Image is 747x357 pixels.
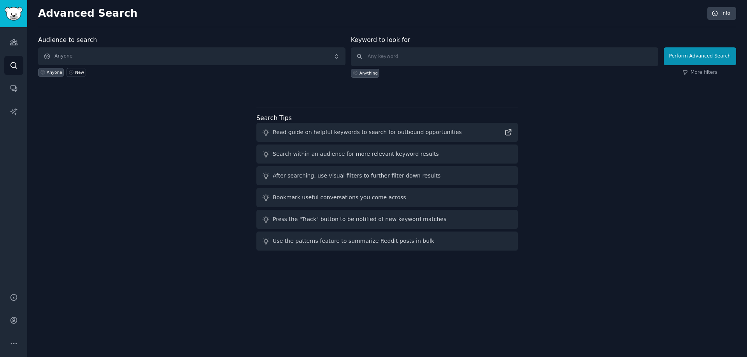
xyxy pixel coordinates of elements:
button: Perform Advanced Search [664,47,736,65]
label: Search Tips [256,114,292,122]
div: Bookmark useful conversations you come across [273,193,406,202]
div: Anyone [47,70,62,75]
a: New [67,68,86,77]
button: Anyone [38,47,345,65]
input: Any keyword [351,47,658,66]
a: Info [707,7,736,20]
h2: Advanced Search [38,7,703,20]
div: Read guide on helpful keywords to search for outbound opportunities [273,128,462,136]
div: Press the "Track" button to be notified of new keyword matches [273,215,446,223]
a: More filters [682,69,717,76]
div: Search within an audience for more relevant keyword results [273,150,439,158]
label: Keyword to look for [351,36,410,44]
div: Use the patterns feature to summarize Reddit posts in bulk [273,237,434,245]
div: Anything [359,70,378,76]
div: After searching, use visual filters to further filter down results [273,172,440,180]
label: Audience to search [38,36,97,44]
img: GummySearch logo [5,7,23,21]
div: New [75,70,84,75]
